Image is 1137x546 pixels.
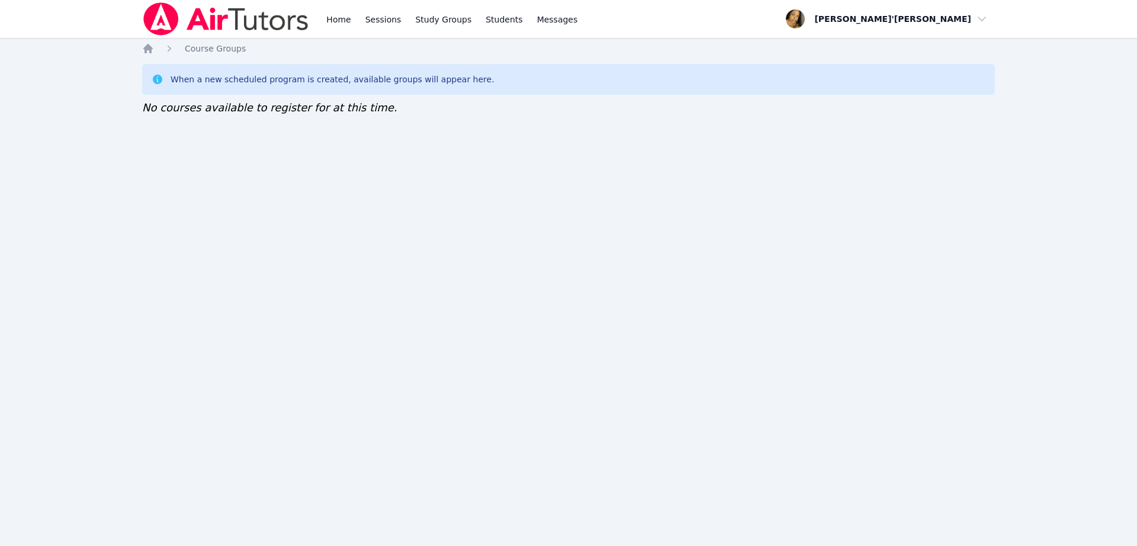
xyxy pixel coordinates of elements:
[171,73,494,85] div: When a new scheduled program is created, available groups will appear here.
[142,101,397,114] span: No courses available to register for at this time.
[142,2,310,36] img: Air Tutors
[185,43,246,54] a: Course Groups
[142,43,995,54] nav: Breadcrumb
[185,44,246,53] span: Course Groups
[537,14,578,25] span: Messages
